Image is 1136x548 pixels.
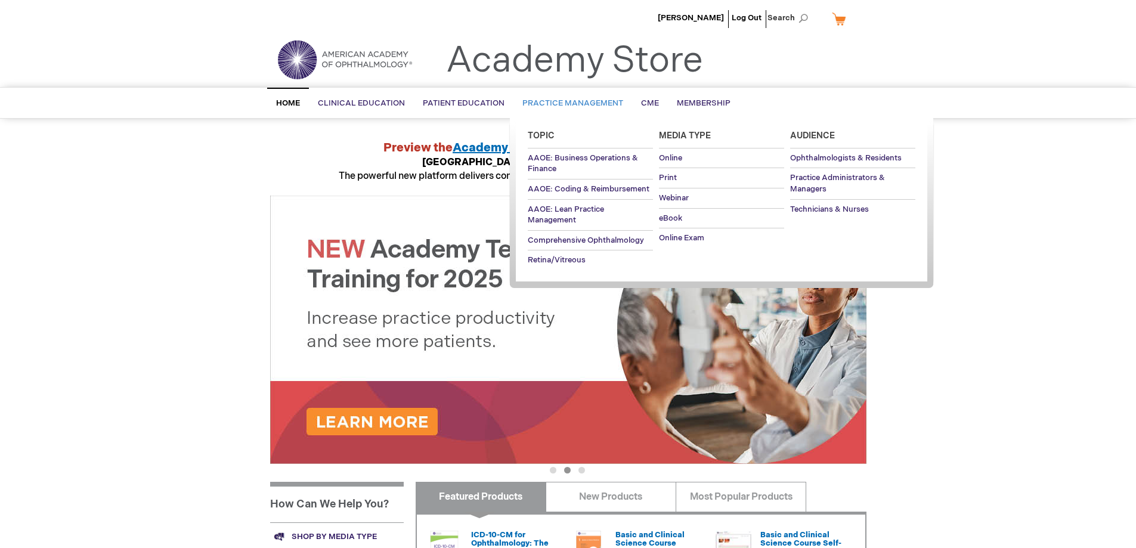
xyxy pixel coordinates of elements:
span: Media Type [659,131,711,141]
span: AAOE: Lean Practice Management [528,205,604,225]
strong: Preview the at AAO 2025 [383,141,753,155]
strong: [GEOGRAPHIC_DATA], Hall WB1, Booth 2761, [DATE] 10:30 a.m. [422,157,714,168]
span: Webinar [659,193,689,203]
button: 3 of 3 [578,467,585,473]
a: [PERSON_NAME] [658,13,724,23]
a: Academy Technician Training Platform [453,141,679,155]
span: AAOE: Coding & Reimbursement [528,184,649,194]
h1: How Can We Help You? [270,482,404,522]
span: Membership [677,98,730,108]
span: eBook [659,213,682,223]
span: AAOE: Business Operations & Finance [528,153,638,174]
span: Retina/Vitreous [528,255,586,265]
span: Comprehensive Ophthalmology [528,236,644,245]
span: Clinical Education [318,98,405,108]
span: Ophthalmologists & Residents [790,153,902,163]
span: Online Exam [659,233,704,243]
a: Most Popular Products [676,482,806,512]
span: Print [659,173,677,182]
a: Log Out [732,13,762,23]
span: Online [659,153,682,163]
span: Home [276,98,300,108]
button: 1 of 3 [550,467,556,473]
span: Practice Management [522,98,623,108]
a: New Products [546,482,676,512]
a: Featured Products [416,482,546,512]
span: Technicians & Nurses [790,205,869,214]
span: Audience [790,131,835,141]
span: Practice Administrators & Managers [790,173,885,194]
span: Patient Education [423,98,504,108]
span: CME [641,98,659,108]
a: Academy Store [446,39,703,82]
button: 2 of 3 [564,467,571,473]
span: Search [767,6,813,30]
span: Topic [528,131,555,141]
